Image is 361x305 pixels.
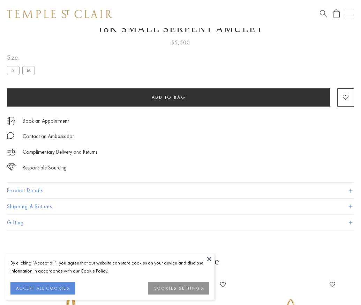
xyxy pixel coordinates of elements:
[7,66,20,75] label: S
[23,132,74,141] div: Contact an Ambassador
[22,66,35,75] label: M
[7,164,16,170] img: icon_sourcing.svg
[7,215,354,231] button: Gifting
[171,38,190,47] span: $5,500
[23,148,97,157] p: Complimentary Delivery and Returns
[7,148,16,157] img: icon_delivery.svg
[333,9,340,18] a: Open Shopping Bag
[7,132,14,139] img: MessageIcon-01_2.svg
[7,23,354,35] h1: 18K Small Serpent Amulet
[346,10,354,18] button: Open navigation
[7,52,38,63] span: Size:
[7,199,354,215] button: Shipping & Returns
[148,282,209,295] button: COOKIES SETTINGS
[23,164,67,172] div: Responsible Sourcing
[152,94,186,100] span: Add to bag
[7,10,112,18] img: Temple St. Clair
[10,282,75,295] button: ACCEPT ALL COOKIES
[7,117,15,125] img: icon_appointment.svg
[10,259,209,275] div: By clicking “Accept all”, you agree that our website can store cookies on your device and disclos...
[320,9,327,18] a: Search
[7,183,354,198] button: Product Details
[23,117,69,125] a: Book an Appointment
[7,88,330,107] button: Add to bag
